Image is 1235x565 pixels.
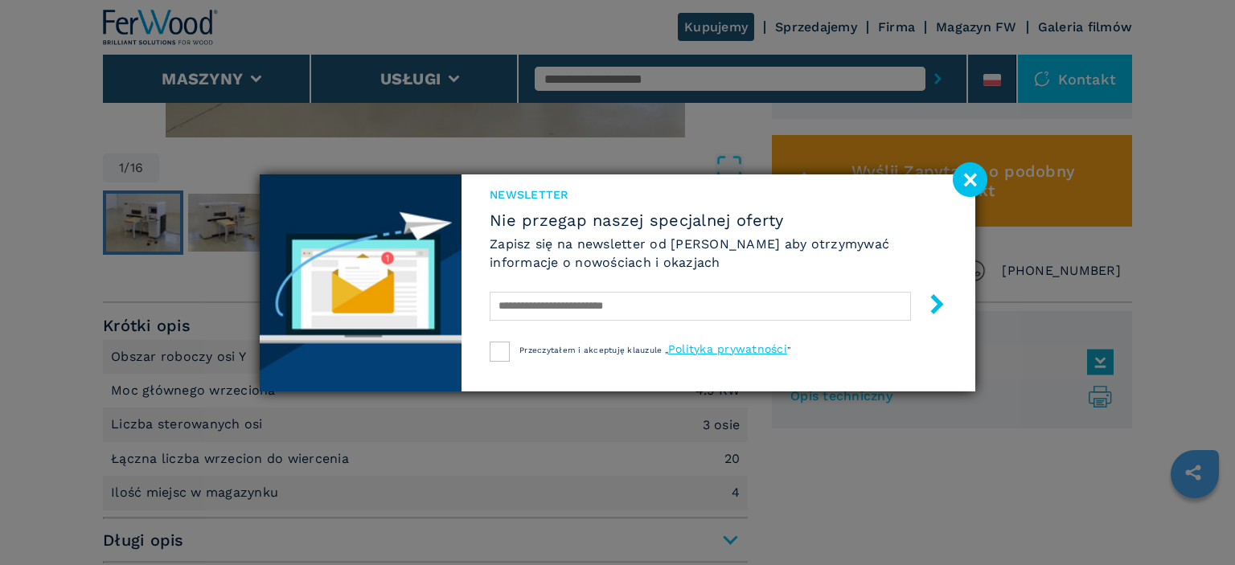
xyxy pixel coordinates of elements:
button: submit-button [911,288,947,325]
span: ” [787,346,790,354]
span: Nie przegap naszej specjalnej oferty [490,211,947,230]
span: Przeczytałem i akceptuję klauzule „ [519,346,668,354]
img: Newsletter image [260,174,462,391]
span: Newsletter [490,186,947,203]
a: Polityka prywatności [668,342,787,355]
h6: Zapisz się na newsletter od [PERSON_NAME] aby otrzymywać informacje o nowościach i okazjach [490,235,947,272]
